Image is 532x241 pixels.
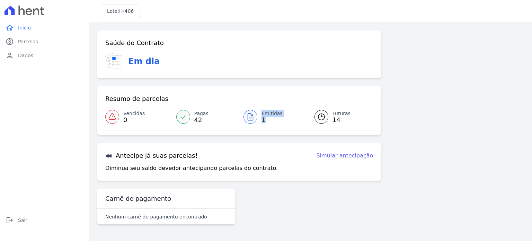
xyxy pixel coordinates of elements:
[239,107,306,127] a: Emitidas 1
[316,152,373,160] a: Simular antecipação
[261,117,283,123] span: 1
[107,8,134,15] h3: Lote:
[6,37,14,46] i: paid
[18,24,31,31] span: Início
[128,55,160,68] h3: Em dia
[3,35,86,49] a: paidParcelas
[3,49,86,62] a: personDados
[105,195,171,203] h3: Carnê de pagamento
[105,152,198,160] h3: Antecipe já suas parcelas!
[105,107,172,127] a: Vencidas 0
[18,52,33,59] span: Dados
[332,110,351,117] span: Futuras
[306,107,373,127] a: Futuras 14
[172,107,239,127] a: Pagas 42
[18,217,27,224] span: Sair
[6,216,14,224] i: logout
[332,117,351,123] span: 14
[105,39,164,47] h3: Saúde do Contrato
[6,51,14,60] i: person
[123,110,145,117] span: Vencidas
[105,164,278,172] p: Diminua seu saldo devedor antecipando parcelas do contrato.
[123,117,145,123] span: 0
[18,38,38,45] span: Parcelas
[194,110,209,117] span: Pagas
[105,213,207,220] p: Nenhum carnê de pagamento encontrado
[3,213,86,227] a: logoutSair
[6,24,14,32] i: home
[105,95,168,103] h3: Resumo de parcelas
[261,110,283,117] span: Emitidas
[119,8,134,14] span: H-406
[3,21,86,35] a: homeInício
[194,117,209,123] span: 42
